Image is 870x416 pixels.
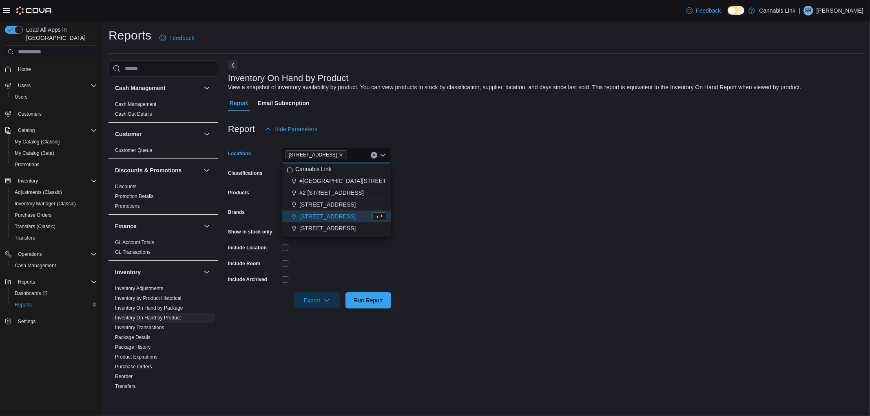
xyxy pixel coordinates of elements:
[759,6,795,15] p: Cannabis Link
[16,7,53,15] img: Cova
[15,302,32,308] span: Reports
[11,233,97,243] span: Transfers
[5,60,97,348] nav: Complex example
[15,249,97,259] span: Operations
[15,108,97,119] span: Customers
[11,92,31,102] a: Users
[8,288,100,299] a: Dashboards
[11,148,58,158] a: My Catalog (Beta)
[115,344,151,350] span: Package History
[11,300,35,310] a: Reports
[115,193,154,200] span: Promotion Details
[115,166,200,174] button: Discounts & Promotions
[115,84,200,92] button: Cash Management
[108,284,218,394] div: Inventory
[11,160,43,169] a: Promotions
[115,295,182,301] a: Inventory by Product Historical
[115,354,157,360] span: Product Expirations
[15,277,97,287] span: Reports
[805,6,812,15] span: SB
[115,344,151,350] a: Package History
[15,161,40,168] span: Promotions
[11,222,97,231] span: Transfers (Classic)
[115,325,164,330] a: Inventory Transactions
[18,82,31,89] span: Users
[282,199,391,211] button: [STREET_ADDRESS]
[11,222,59,231] a: Transfers (Classic)
[2,108,100,119] button: Customers
[228,244,267,251] label: Include Location
[8,299,100,310] button: Reports
[108,27,151,44] h1: Reports
[228,209,245,216] label: Brands
[15,200,76,207] span: Inventory Manager (Classic)
[8,91,100,103] button: Users
[115,101,156,108] span: Cash Management
[11,199,79,209] a: Inventory Manager (Classic)
[11,148,97,158] span: My Catalog (Beta)
[354,296,383,304] span: Run Report
[108,238,218,260] div: Finance
[8,260,100,271] button: Cash Management
[108,182,218,214] div: Discounts & Promotions
[683,2,724,19] a: Feedback
[230,95,248,111] span: Report
[8,159,100,170] button: Promotions
[299,177,418,185] span: #[GEOGRAPHIC_DATA][STREET_ADDRESS]
[282,211,391,222] button: [STREET_ADDRESS]
[15,139,60,145] span: My Catalog (Classic)
[228,83,801,92] div: View a snapshot of inventory availability by product. You can view products in stock by classific...
[228,73,349,83] h3: Inventory On Hand by Product
[15,125,38,135] button: Catalog
[258,95,310,111] span: Email Subscription
[8,187,100,198] button: Adjustments (Classic)
[261,121,321,137] button: Hide Parameters
[202,267,212,277] button: Inventory
[15,64,97,74] span: Home
[23,26,97,42] span: Load All Apps in [GEOGRAPHIC_DATA]
[18,251,42,258] span: Operations
[15,317,39,326] a: Settings
[8,232,100,244] button: Transfers
[115,364,152,370] a: Purchase Orders
[202,83,212,93] button: Cash Management
[339,152,343,157] button: Remove 1295 Highbury Ave N from selection in this group
[115,184,137,189] a: Discounts
[804,6,813,15] div: Shawn Benny
[115,203,140,209] a: Promotions
[115,305,183,311] span: Inventory On Hand by Package
[115,285,163,292] span: Inventory Adjustments
[115,130,142,138] h3: Customer
[11,261,97,271] span: Cash Management
[799,6,800,15] p: |
[115,222,200,230] button: Finance
[2,63,100,75] button: Home
[11,288,97,298] span: Dashboards
[115,203,140,209] span: Promotions
[11,160,97,169] span: Promotions
[295,165,332,173] span: Cannabis Link
[8,136,100,147] button: My Catalog (Classic)
[115,101,156,107] a: Cash Management
[371,152,377,158] button: Clear input
[15,262,56,269] span: Cash Management
[228,260,260,267] label: Include Room
[2,175,100,187] button: Inventory
[11,187,65,197] a: Adjustments (Classic)
[108,99,218,122] div: Cash Management
[299,292,335,308] span: Export
[294,292,340,308] button: Export
[2,125,100,136] button: Catalog
[380,152,386,158] button: Close list of options
[15,64,34,74] a: Home
[228,229,272,235] label: Show in stock only
[18,318,35,325] span: Settings
[15,235,35,241] span: Transfers
[2,80,100,91] button: Users
[282,175,391,187] button: #[GEOGRAPHIC_DATA][STREET_ADDRESS]
[115,383,135,389] a: Transfers
[169,34,194,42] span: Feedback
[108,145,218,158] div: Customer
